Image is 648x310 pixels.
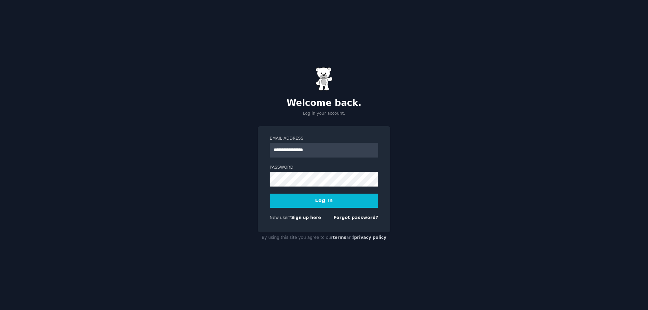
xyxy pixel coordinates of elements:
button: Log In [270,194,378,208]
div: By using this site you agree to our and [258,232,390,243]
span: New user? [270,215,291,220]
p: Log in your account. [258,111,390,117]
h2: Welcome back. [258,98,390,109]
a: privacy policy [354,235,386,240]
label: Password [270,165,378,171]
label: Email Address [270,136,378,142]
a: Forgot password? [333,215,378,220]
a: terms [333,235,346,240]
a: Sign up here [291,215,321,220]
img: Gummy Bear [316,67,332,91]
